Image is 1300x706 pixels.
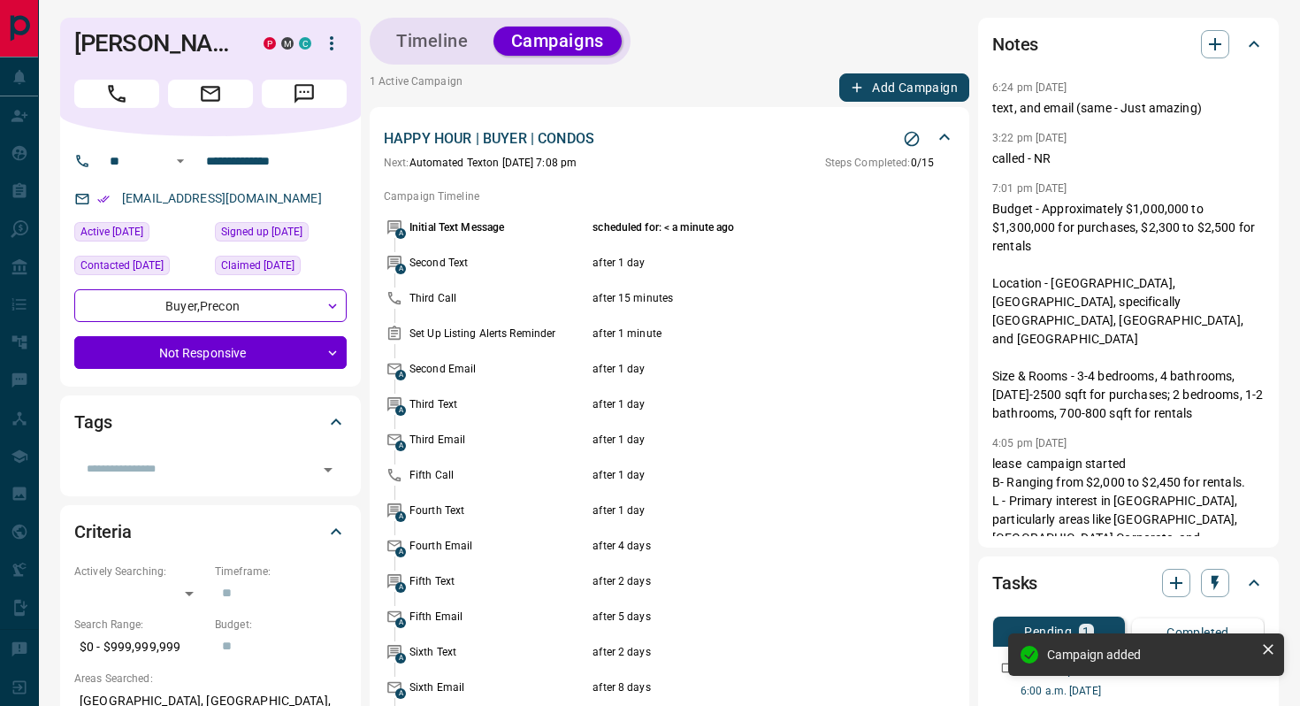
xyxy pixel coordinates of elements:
[593,290,891,306] p: after 15 minutes
[992,200,1265,423] p: Budget - Approximately $1,000,000 to $1,300,000 for purchases, $2,300 to $2,500 for rentals Locat...
[899,126,925,152] button: Stop Campaign
[395,370,406,380] span: A
[992,23,1265,65] div: Notes
[593,503,891,518] p: after 1 day
[409,609,588,625] p: Fifth Email
[215,564,347,579] p: Timeframe:
[1047,648,1254,662] div: Campaign added
[593,326,891,341] p: after 1 minute
[395,618,406,628] span: A
[593,255,891,271] p: after 1 day
[384,188,955,204] p: Campaign Timeline
[74,671,347,687] p: Areas Searched:
[409,467,588,483] p: Fifth Call
[992,182,1067,195] p: 7:01 pm [DATE]
[409,255,588,271] p: Second Text
[80,257,164,274] span: Contacted [DATE]
[992,81,1067,94] p: 6:24 pm [DATE]
[992,30,1038,58] h2: Notes
[168,80,253,108] span: Email
[409,503,588,518] p: Fourth Text
[593,396,891,412] p: after 1 day
[74,80,159,108] span: Call
[221,223,302,241] span: Signed up [DATE]
[409,573,588,589] p: Fifth Text
[992,455,1265,603] p: lease campaign started B- Ranging from $2,000 to $2,450 for rentals. L - Primary interest in [GEO...
[215,222,347,247] div: Tue Dec 17 2019
[316,457,340,482] button: Open
[409,361,588,377] p: Second Email
[593,538,891,554] p: after 4 days
[992,99,1265,118] p: text, and email (same - Just amazing)
[74,256,206,280] div: Mon Jul 07 2025
[395,688,406,699] span: A
[262,80,347,108] span: Message
[395,228,406,239] span: A
[74,401,347,443] div: Tags
[839,73,969,102] button: Add Campaign
[74,336,347,369] div: Not Responsive
[395,582,406,593] span: A
[409,432,588,448] p: Third Email
[74,289,347,322] div: Buyer , Precon
[97,193,110,205] svg: Email Verified
[264,37,276,50] div: property.ca
[379,27,486,56] button: Timeline
[1082,625,1090,638] p: 1
[215,617,347,633] p: Budget:
[593,432,891,448] p: after 1 day
[409,326,588,341] p: Set Up Listing Alerts Reminder
[74,617,206,633] p: Search Range:
[395,511,406,522] span: A
[593,644,891,660] p: after 2 days
[593,467,891,483] p: after 1 day
[395,264,406,274] span: A
[215,256,347,280] div: Thu Apr 28 2022
[170,150,191,172] button: Open
[384,155,577,171] p: Automated Text on [DATE] 7:08 pm
[493,27,622,56] button: Campaigns
[221,257,294,274] span: Claimed [DATE]
[593,219,891,235] p: scheduled for: < a minute ago
[593,361,891,377] p: after 1 day
[1166,626,1229,639] p: Completed
[395,441,406,451] span: A
[1024,625,1072,638] p: Pending
[370,73,463,102] p: 1 Active Campaign
[409,396,588,412] p: Third Text
[74,633,206,662] p: $0 - $999,999,999
[74,29,237,58] h1: [PERSON_NAME]
[825,157,911,169] span: Steps Completed:
[593,573,891,589] p: after 2 days
[74,408,111,436] h2: Tags
[593,609,891,625] p: after 5 days
[384,128,594,150] p: HAPPY HOUR | BUYER | CONDOS
[122,191,322,205] a: [EMAIL_ADDRESS][DOMAIN_NAME]
[409,644,588,660] p: Sixth Text
[395,547,406,557] span: A
[409,679,588,695] p: Sixth Email
[299,37,311,50] div: condos.ca
[281,37,294,50] div: mrloft.ca
[409,538,588,554] p: Fourth Email
[80,223,143,241] span: Active [DATE]
[593,679,891,695] p: after 8 days
[992,569,1037,597] h2: Tasks
[992,132,1067,144] p: 3:22 pm [DATE]
[74,518,132,546] h2: Criteria
[992,562,1265,604] div: Tasks
[384,125,955,174] div: HAPPY HOUR | BUYER | CONDOSStop CampaignNext:Automated Texton [DATE] 7:08 pmSteps Completed:0/15
[395,653,406,664] span: A
[409,290,588,306] p: Third Call
[395,405,406,416] span: A
[992,437,1067,449] p: 4:05 pm [DATE]
[992,150,1265,168] p: called - NR
[74,222,206,247] div: Tue Aug 12 2025
[384,157,409,169] span: Next:
[825,155,934,171] p: 0 / 15
[74,510,347,553] div: Criteria
[409,219,588,235] p: Initial Text Message
[74,564,206,579] p: Actively Searching:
